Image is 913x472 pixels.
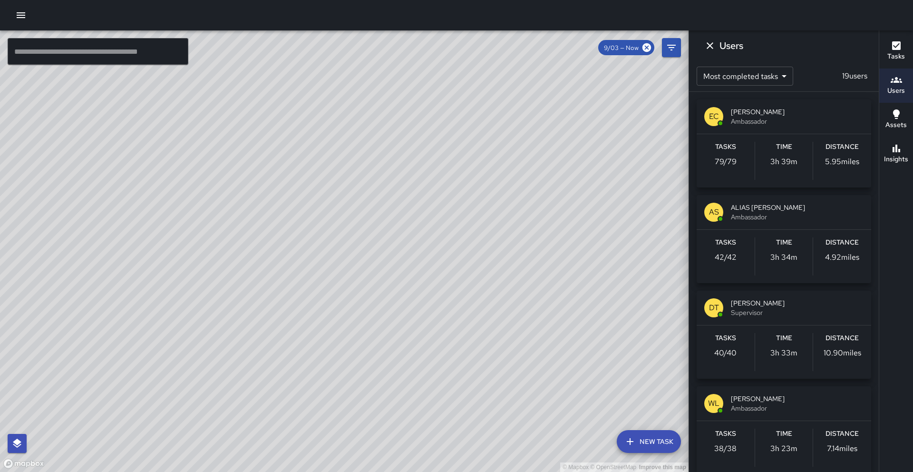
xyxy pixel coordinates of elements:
h6: Time [776,429,792,439]
span: [PERSON_NAME] [731,394,864,403]
button: DT[PERSON_NAME]SupervisorTasks40/40Time3h 33mDistance10.90miles [697,291,871,379]
p: 38 / 38 [714,443,737,454]
p: 3h 39m [770,156,797,167]
button: ASALIAS [PERSON_NAME]AmbassadorTasks42/42Time3h 34mDistance4.92miles [697,195,871,283]
h6: Insights [884,154,908,165]
span: 9/03 — Now [598,44,644,52]
span: [PERSON_NAME] [731,107,864,117]
h6: Tasks [715,237,736,248]
span: Ambassador [731,117,864,126]
h6: Distance [826,333,859,344]
p: 7.14 miles [827,443,857,454]
h6: Distance [826,237,859,248]
p: 3h 33m [770,347,797,359]
span: Ambassador [731,212,864,222]
p: 19 users [838,70,871,82]
h6: Time [776,142,792,152]
span: Supervisor [731,308,864,317]
button: Users [879,69,913,103]
button: Filters [662,38,681,57]
button: New Task [617,430,681,453]
h6: Tasks [715,142,736,152]
h6: Users [719,38,743,53]
h6: Time [776,333,792,344]
h6: Users [887,86,905,96]
p: EC [709,111,719,122]
h6: Distance [826,142,859,152]
p: 40 / 40 [714,347,737,359]
button: Dismiss [700,36,719,55]
p: 5.95 miles [825,156,859,167]
h6: Time [776,237,792,248]
span: [PERSON_NAME] [731,298,864,308]
button: Insights [879,137,913,171]
span: Ambassador [731,403,864,413]
button: Tasks [879,34,913,69]
p: AS [709,206,719,218]
h6: Distance [826,429,859,439]
p: DT [709,302,719,314]
p: 3h 23m [770,443,797,454]
button: EC[PERSON_NAME]AmbassadorTasks79/79Time3h 39mDistance5.95miles [697,99,871,187]
h6: Tasks [715,429,736,439]
h6: Tasks [887,51,905,62]
button: Assets [879,103,913,137]
div: 9/03 — Now [598,40,654,55]
p: 4.92 miles [825,252,859,263]
span: ALIAS [PERSON_NAME] [731,203,864,212]
p: WL [708,398,719,409]
p: 42 / 42 [715,252,737,263]
h6: Tasks [715,333,736,344]
div: Most completed tasks [697,67,793,86]
p: 79 / 79 [715,156,737,167]
h6: Assets [885,120,907,130]
p: 10.90 miles [824,347,861,359]
p: 3h 34m [770,252,797,263]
